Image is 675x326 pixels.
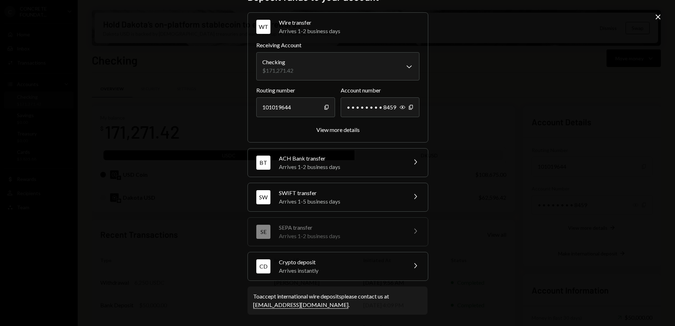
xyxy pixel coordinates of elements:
div: Arrives 1-2 business days [279,232,402,240]
button: Receiving Account [256,52,419,80]
div: SWIFT transfer [279,189,402,197]
button: SWSWIFT transferArrives 1-5 business days [248,183,428,211]
div: WT [256,20,270,34]
div: 101019644 [256,97,335,117]
div: Arrives 1-2 business days [279,27,419,35]
div: Arrives instantly [279,266,402,275]
div: Arrives 1-2 business days [279,163,402,171]
div: BT [256,156,270,170]
button: BTACH Bank transferArrives 1-2 business days [248,149,428,177]
div: Crypto deposit [279,258,402,266]
div: ACH Bank transfer [279,154,402,163]
div: View more details [316,126,360,133]
div: To accept international wire deposits please contact us at . [253,292,422,309]
div: CD [256,259,270,273]
label: Receiving Account [256,41,419,49]
button: SESEPA transferArrives 1-2 business days [248,218,428,246]
label: Routing number [256,86,335,95]
button: WTWire transferArrives 1-2 business days [248,13,428,41]
div: Arrives 1-5 business days [279,197,402,206]
div: SEPA transfer [279,223,402,232]
button: CDCrypto depositArrives instantly [248,252,428,280]
label: Account number [341,86,419,95]
div: SW [256,190,270,204]
div: SE [256,225,270,239]
div: WTWire transferArrives 1-2 business days [256,41,419,134]
a: [EMAIL_ADDRESS][DOMAIN_NAME] [253,301,348,309]
div: • • • • • • • • 8459 [341,97,419,117]
div: Wire transfer [279,18,419,27]
button: View more details [316,126,360,134]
